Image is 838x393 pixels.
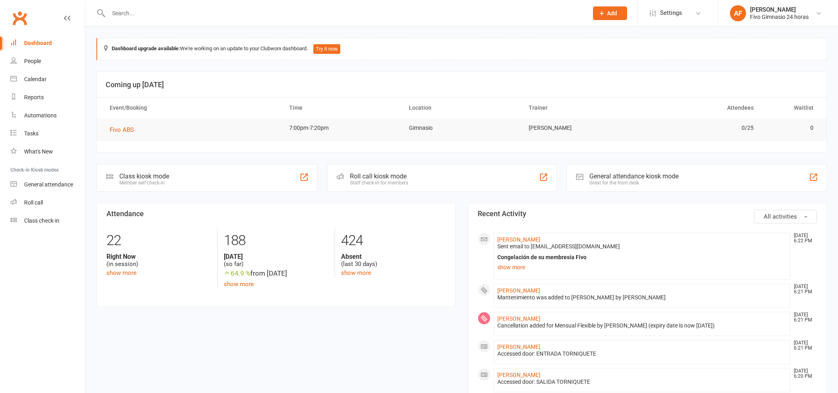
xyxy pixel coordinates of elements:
div: Automations [24,112,57,119]
time: [DATE] 6:21 PM [790,284,816,295]
div: General attendance kiosk mode [589,172,679,180]
div: Class check-in [24,217,59,224]
div: Class kiosk mode [119,172,169,180]
td: 7:00pm-7:20pm [282,119,402,137]
div: Mantenimiento was added to [PERSON_NAME] by [PERSON_NAME] [497,294,787,301]
th: Waitlist [761,98,821,118]
strong: Dashboard upgrade available: [112,45,180,51]
th: Event/Booking [102,98,282,118]
span: Fivo ABS [110,126,134,133]
div: (last 30 days) [341,253,446,268]
td: [PERSON_NAME] [521,119,641,137]
span: All activities [764,213,797,220]
time: [DATE] 6:20 PM [790,368,816,379]
span: Add [607,10,617,16]
a: Tasks [10,125,85,143]
strong: Right Now [106,253,211,260]
div: (so far) [224,253,328,268]
div: Cancellation added for Mensual Flexible by [PERSON_NAME] (expiry date is now [DATE]) [497,322,787,329]
div: Roll call [24,199,43,206]
strong: [DATE] [224,253,328,260]
a: Clubworx [10,8,30,28]
a: Reports [10,88,85,106]
div: 424 [341,229,446,253]
a: Class kiosk mode [10,212,85,230]
div: Great for the front desk [589,180,679,186]
a: [PERSON_NAME] [497,236,540,243]
h3: Coming up [DATE] [106,81,818,89]
a: What's New [10,143,85,161]
a: show more [341,269,371,276]
div: Member self check-in [119,180,169,186]
div: Tasks [24,130,39,137]
button: All activities [754,210,817,223]
span: Settings [660,4,682,22]
input: Search... [106,8,583,19]
th: Time [282,98,402,118]
a: General attendance kiosk mode [10,176,85,194]
td: 0 [761,119,821,137]
div: [PERSON_NAME] [750,6,809,13]
div: Reports [24,94,44,100]
div: 22 [106,229,211,253]
a: Automations [10,106,85,125]
td: 0/25 [641,119,761,137]
a: [PERSON_NAME] [497,287,540,294]
div: We're working on an update to your Clubworx dashboard. [96,38,827,60]
a: Dashboard [10,34,85,52]
div: People [24,58,41,64]
time: [DATE] 6:21 PM [790,340,816,351]
div: What's New [24,148,53,155]
td: Gimnasio [402,119,521,137]
a: [PERSON_NAME] [497,372,540,378]
div: 188 [224,229,328,253]
a: Calendar [10,70,85,88]
div: General attendance [24,181,73,188]
a: [PERSON_NAME] [497,315,540,322]
div: Calendar [24,76,47,82]
div: Accessed door: ENTRADA TORNIQUETE [497,350,787,357]
div: Dashboard [24,40,52,46]
h3: Attendance [106,210,446,218]
a: Roll call [10,194,85,212]
time: [DATE] 6:21 PM [790,312,816,323]
a: People [10,52,85,70]
div: Staff check-in for members [350,180,408,186]
th: Location [402,98,521,118]
th: Trainer [521,98,641,118]
button: Add [593,6,627,20]
button: Fivo ABS [110,125,139,135]
button: Try it now [313,44,340,54]
strong: Absent [341,253,446,260]
div: Congelación de su membresía Fivo [497,254,787,261]
a: show more [106,269,137,276]
time: [DATE] 6:22 PM [790,233,816,244]
a: show more [497,262,787,273]
h3: Recent Activity [478,210,817,218]
div: Accessed door: SALIDA TORNIQUETE [497,379,787,385]
a: [PERSON_NAME] [497,344,540,350]
span: 64.9 % [224,269,250,277]
th: Attendees [641,98,761,118]
div: AF [730,5,746,21]
div: Fivo Gimnasio 24 horas [750,13,809,20]
div: Roll call kiosk mode [350,172,408,180]
div: from [DATE] [224,268,328,279]
div: (in session) [106,253,211,268]
span: Sent email to [EMAIL_ADDRESS][DOMAIN_NAME] [497,243,620,250]
a: show more [224,280,254,288]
